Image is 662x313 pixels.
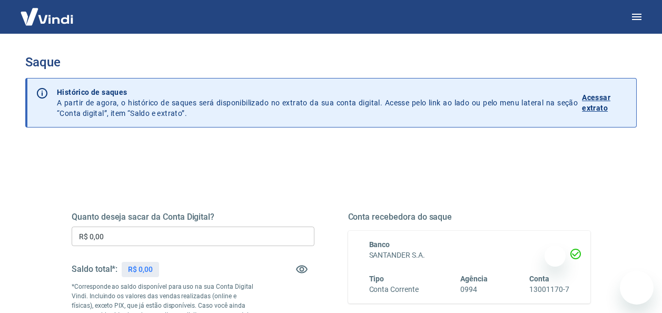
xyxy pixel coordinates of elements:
[13,1,81,33] img: Vindi
[582,87,628,119] a: Acessar extrato
[128,264,153,275] p: R$ 0,00
[529,275,549,283] span: Conta
[545,246,566,267] iframe: Fechar mensagem
[348,212,591,222] h5: Conta recebedora do saque
[369,250,570,261] h6: SANTANDER S.A.
[72,264,117,275] h5: Saldo total*:
[460,284,488,295] h6: 0994
[57,87,578,97] p: Histórico de saques
[57,87,578,119] p: A partir de agora, o histórico de saques será disponibilizado no extrato da sua conta digital. Ac...
[25,55,637,70] h3: Saque
[369,240,390,249] span: Banco
[460,275,488,283] span: Agência
[529,284,569,295] h6: 13001170-7
[369,284,419,295] h6: Conta Corrente
[369,275,384,283] span: Tipo
[582,92,628,113] p: Acessar extrato
[72,212,314,222] h5: Quanto deseja sacar da Conta Digital?
[620,271,654,305] iframe: Botão para abrir a janela de mensagens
